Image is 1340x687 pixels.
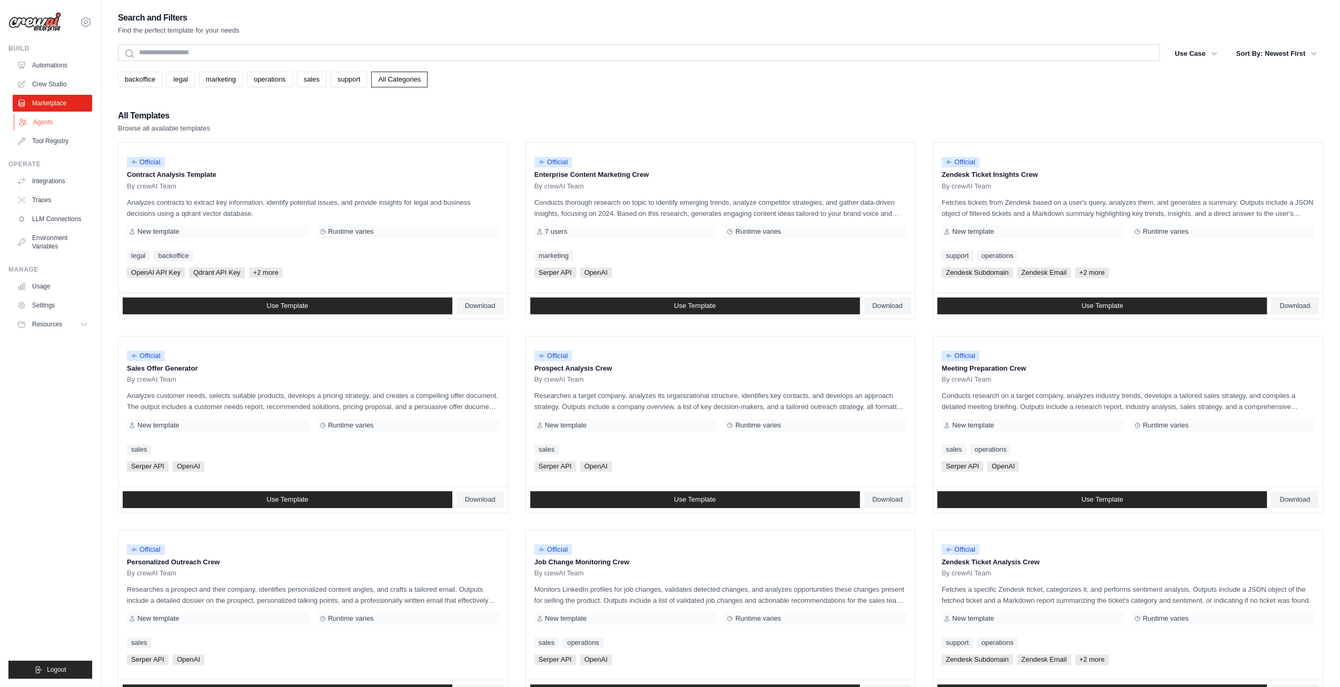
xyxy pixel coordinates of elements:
[371,72,428,87] a: All Categories
[127,375,176,384] span: By crewAI Team
[1081,495,1123,504] span: Use Template
[1017,267,1071,278] span: Zendesk Email
[530,297,860,314] a: Use Template
[941,351,979,361] span: Official
[8,44,92,53] div: Build
[580,267,612,278] span: OpenAI
[465,302,495,310] span: Download
[941,444,966,455] a: sales
[970,444,1011,455] a: operations
[137,614,179,623] span: New template
[534,182,584,191] span: By crewAI Team
[941,197,1314,219] p: Fetches tickets from Zendesk based on a user's query, analyzes them, and generates a summary. Out...
[941,654,1013,665] span: Zendesk Subdomain
[1230,44,1323,63] button: Sort By: Newest First
[13,230,92,255] a: Environment Variables
[47,665,66,674] span: Logout
[941,461,983,472] span: Serper API
[534,363,907,374] p: Prospect Analysis Crew
[123,297,452,314] a: Use Template
[127,461,168,472] span: Serper API
[941,557,1314,567] p: Zendesk Ticket Analysis Crew
[534,157,572,167] span: Official
[864,297,911,314] a: Download
[13,57,92,74] a: Automations
[735,614,781,623] span: Runtime varies
[8,265,92,274] div: Manage
[1143,227,1188,236] span: Runtime varies
[872,302,903,310] span: Download
[534,267,576,278] span: Serper API
[127,544,165,555] span: Official
[563,638,603,648] a: operations
[328,227,374,236] span: Runtime varies
[13,192,92,208] a: Traces
[199,72,243,87] a: marketing
[545,614,587,623] span: New template
[534,251,573,261] a: marketing
[13,316,92,333] button: Resources
[545,421,587,430] span: New template
[13,211,92,227] a: LLM Connections
[937,491,1267,508] a: Use Template
[977,638,1018,648] a: operations
[941,544,979,555] span: Official
[8,661,92,679] button: Logout
[534,170,907,180] p: Enterprise Content Marketing Crew
[8,12,61,32] img: Logo
[118,123,210,134] p: Browse all available templates
[137,421,179,430] span: New template
[534,654,576,665] span: Serper API
[13,278,92,295] a: Usage
[154,251,193,261] a: backoffice
[13,133,92,150] a: Tool Registry
[674,495,716,504] span: Use Template
[1279,495,1310,504] span: Download
[941,375,991,384] span: By crewAI Team
[1143,421,1188,430] span: Runtime varies
[127,557,500,567] p: Personalized Outreach Crew
[941,390,1314,412] p: Conducts research on a target company, analyzes industry trends, develops a tailored sales strate...
[1279,302,1310,310] span: Download
[1075,267,1109,278] span: +2 more
[123,491,452,508] a: Use Template
[941,584,1314,606] p: Fetches a specific Zendesk ticket, categorizes it, and performs sentiment analysis. Outputs inclu...
[977,251,1018,261] a: operations
[1271,491,1318,508] a: Download
[534,584,907,606] p: Monitors LinkedIn profiles for job changes, validates detected changes, and analyzes opportunitie...
[987,461,1019,472] span: OpenAI
[456,491,504,508] a: Download
[534,461,576,472] span: Serper API
[127,170,500,180] p: Contract Analysis Template
[545,227,568,236] span: 7 users
[534,390,907,412] p: Researches a target company, analyzes its organizational structure, identifies key contacts, and ...
[1081,302,1123,310] span: Use Template
[127,444,151,455] a: sales
[534,444,559,455] a: sales
[534,544,572,555] span: Official
[941,182,991,191] span: By crewAI Team
[13,95,92,112] a: Marketplace
[1271,297,1318,314] a: Download
[127,584,500,606] p: Researches a prospect and their company, identifies personalized content angles, and crafts a tai...
[941,363,1314,374] p: Meeting Preparation Crew
[32,320,62,328] span: Resources
[173,461,204,472] span: OpenAI
[1168,44,1224,63] button: Use Case
[127,363,500,374] p: Sales Offer Generator
[331,72,367,87] a: support
[534,351,572,361] span: Official
[937,297,1267,314] a: Use Template
[328,421,374,430] span: Runtime varies
[1075,654,1109,665] span: +2 more
[328,614,374,623] span: Runtime varies
[247,72,293,87] a: operations
[941,170,1314,180] p: Zendesk Ticket Insights Crew
[127,390,500,412] p: Analyzes customer needs, selects suitable products, develops a pricing strategy, and creates a co...
[249,267,283,278] span: +2 more
[952,614,994,623] span: New template
[941,638,972,648] a: support
[1017,654,1071,665] span: Zendesk Email
[13,76,92,93] a: Crew Studio
[8,160,92,168] div: Operate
